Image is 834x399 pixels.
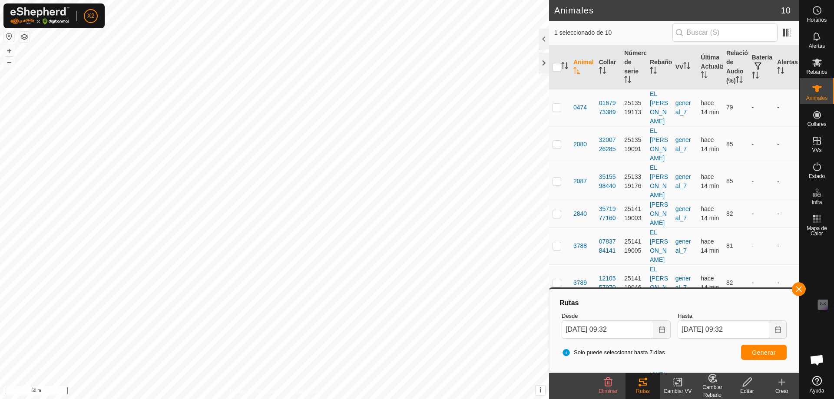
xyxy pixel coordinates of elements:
[650,265,669,301] div: EL [PERSON_NAME]
[752,73,759,80] p-sorticon: Activar para ordenar
[701,238,719,254] span: 24 sept 2025, 9:17
[599,388,617,394] span: Eliminar
[573,278,587,287] span: 3789
[536,386,545,395] button: i
[539,386,541,394] span: i
[4,57,14,67] button: –
[730,387,764,395] div: Editar
[672,23,778,42] input: Buscar (S)
[653,320,671,339] button: Choose Date
[810,388,824,393] span: Ayuda
[800,373,834,397] a: Ayuda
[599,68,606,75] p-sorticon: Activar para ordenar
[781,4,791,17] span: 10
[672,45,698,89] th: VV
[554,5,781,16] h2: Animales
[596,45,621,89] th: Collar
[695,383,730,399] div: Cambiar Rebaño
[675,136,691,152] a: general_7
[678,312,787,320] label: Hasta
[599,237,618,255] div: 0783784141
[748,89,774,126] td: -
[812,148,821,153] span: VVs
[748,163,774,200] td: -
[769,320,787,339] button: Choose Date
[736,77,743,84] p-sorticon: Activar para ordenar
[774,163,799,200] td: -
[777,68,784,75] p-sorticon: Activar para ordenar
[806,69,827,75] span: Rebaños
[675,173,691,189] a: general_7
[774,126,799,163] td: -
[624,237,643,255] div: 2514119005
[809,43,825,49] span: Alertas
[573,209,587,218] span: 2840
[697,45,723,89] th: Última Actualización
[4,46,14,56] button: +
[562,312,671,320] label: Desde
[726,178,733,185] span: 85
[726,242,733,249] span: 81
[10,7,69,25] img: Logo Gallagher
[650,163,669,200] div: EL [PERSON_NAME]
[774,264,799,301] td: -
[624,204,643,223] div: 2514119003
[675,205,691,221] a: general_7
[774,200,799,228] td: -
[19,32,30,42] button: Capas del Mapa
[806,96,827,101] span: Animales
[625,387,660,395] div: Rutas
[683,63,690,70] p-sorticon: Activar para ordenar
[599,274,618,292] div: 1210557970
[624,135,643,154] div: 2513519091
[701,275,719,291] span: 24 sept 2025, 9:17
[726,141,733,148] span: 85
[573,177,587,186] span: 2087
[774,45,799,89] th: Alertas
[290,388,319,396] a: Contáctenos
[4,31,14,42] button: Restablecer Mapa
[726,279,733,286] span: 82
[660,387,695,395] div: Cambiar VV
[701,99,719,115] span: 24 sept 2025, 9:17
[650,228,669,264] div: EL [PERSON_NAME]
[650,200,669,228] div: [PERSON_NAME]
[573,241,587,251] span: 3788
[650,89,669,126] div: EL [PERSON_NAME]
[752,349,776,356] span: Generar
[802,226,832,236] span: Mapa de Calor
[809,174,825,179] span: Estado
[807,17,827,23] span: Horarios
[701,136,719,152] span: 24 sept 2025, 9:17
[554,28,672,37] span: 1 seleccionado de 10
[748,126,774,163] td: -
[624,77,631,84] p-sorticon: Activar para ordenar
[748,45,774,89] th: Batería
[804,347,830,373] div: Chat abierto
[573,140,587,149] span: 2080
[573,68,580,75] p-sorticon: Activar para ordenar
[230,388,280,396] a: Política de Privacidad
[599,135,618,154] div: 3200726285
[562,348,665,357] span: Solo puede seleccionar hasta 7 días
[650,126,669,163] div: EL [PERSON_NAME]
[624,172,643,191] div: 2513319176
[599,99,618,117] div: 0167973389
[624,99,643,117] div: 2513519113
[701,205,719,221] span: 24 sept 2025, 9:17
[701,73,708,79] p-sorticon: Activar para ordenar
[748,228,774,264] td: -
[741,345,787,360] button: Generar
[811,200,822,205] span: Infra
[748,200,774,228] td: -
[599,172,618,191] div: 3515598440
[774,228,799,264] td: -
[723,45,748,89] th: Relación de Audio (%)
[807,122,826,127] span: Collares
[675,275,691,291] a: general_7
[573,103,587,112] span: 0474
[726,104,733,111] span: 79
[646,45,672,89] th: Rebaño
[764,387,799,395] div: Crear
[774,89,799,126] td: -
